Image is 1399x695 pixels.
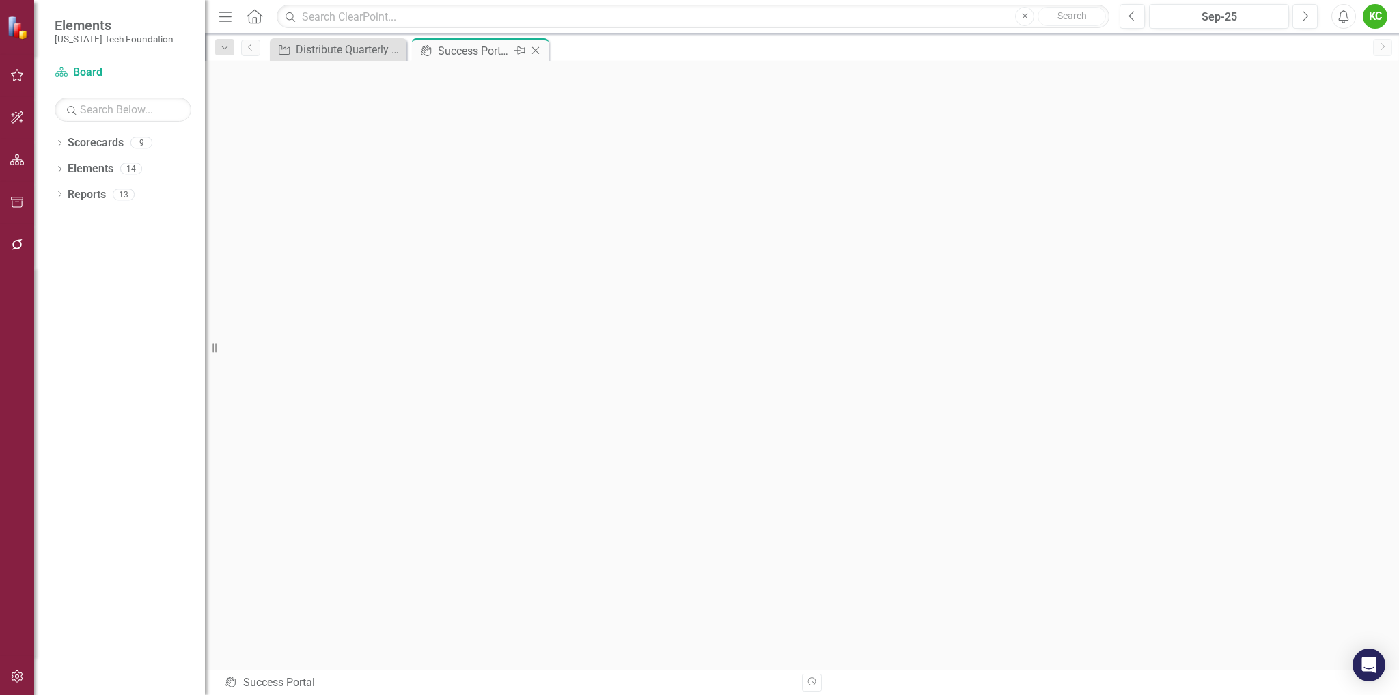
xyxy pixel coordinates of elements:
a: Elements [68,161,113,177]
div: 9 [130,137,152,149]
a: Scorecards [68,135,124,151]
span: Search [1057,10,1087,21]
button: Search [1038,7,1106,26]
div: Success Portal [224,675,792,691]
div: Sep-25 [1154,9,1284,25]
a: Distribute Quarterly Board Newsletters [273,41,403,58]
img: ClearPoint Strategy [7,16,31,40]
span: Elements [55,17,174,33]
input: Search ClearPoint... [277,5,1109,29]
div: 13 [113,189,135,200]
small: [US_STATE] Tech Foundation [55,33,174,44]
button: Sep-25 [1149,4,1289,29]
input: Search Below... [55,98,191,122]
a: Reports [68,187,106,203]
button: KC [1363,4,1387,29]
div: Distribute Quarterly Board Newsletters [296,41,403,58]
iframe: Success Portal [205,56,1399,665]
div: Success Portal [438,42,511,59]
div: Open Intercom Messenger [1353,649,1385,681]
div: 14 [120,163,142,175]
a: Board [55,65,191,81]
